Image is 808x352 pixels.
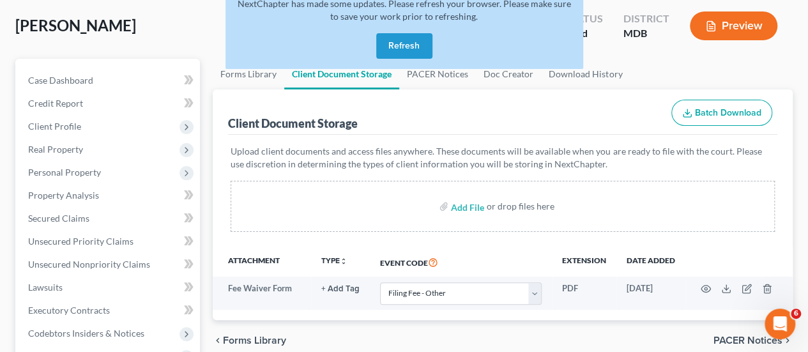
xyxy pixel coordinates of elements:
span: Codebtors Insiders & Notices [28,328,144,339]
button: + Add Tag [321,285,360,293]
span: Credit Report [28,98,83,109]
span: Unsecured Nonpriority Claims [28,259,150,270]
span: Unsecured Priority Claims [28,236,133,247]
a: + Add Tag [321,282,360,295]
div: Status [565,11,603,26]
span: Property Analysis [28,190,99,201]
span: PACER Notices [713,335,782,346]
th: Event Code [370,247,552,277]
div: Client Document Storage [228,116,358,131]
div: District [623,11,669,26]
th: Extension [552,247,616,277]
a: Executory Contracts [18,299,200,322]
a: Credit Report [18,92,200,115]
span: Real Property [28,144,83,155]
button: chevron_left Forms Library [213,335,286,346]
span: Executory Contracts [28,305,110,316]
span: Batch Download [695,107,761,118]
a: Forms Library [213,59,284,89]
th: Attachment [213,247,311,277]
button: PACER Notices chevron_right [713,335,793,346]
th: Date added [616,247,685,277]
div: MDB [623,26,669,41]
a: Unsecured Priority Claims [18,230,200,253]
span: Client Profile [28,121,81,132]
span: Secured Claims [28,213,89,224]
td: [DATE] [616,277,685,310]
span: Case Dashboard [28,75,93,86]
span: 6 [791,309,801,319]
div: Filed [565,26,603,41]
span: Lawsuits [28,282,63,293]
a: Secured Claims [18,207,200,230]
p: Upload client documents and access files anywhere. These documents will be available when you are... [231,145,775,171]
i: chevron_left [213,335,223,346]
span: Personal Property [28,167,101,178]
button: Batch Download [671,100,772,126]
a: Lawsuits [18,276,200,299]
i: chevron_right [782,335,793,346]
div: or drop files here [487,200,554,213]
iframe: Intercom live chat [765,309,795,339]
span: [PERSON_NAME] [15,16,136,34]
td: Fee Waiver Form [213,277,311,310]
a: Download History [541,59,630,89]
span: Forms Library [223,335,286,346]
a: Unsecured Nonpriority Claims [18,253,200,276]
button: Refresh [376,33,432,59]
i: unfold_more [340,257,347,265]
a: Case Dashboard [18,69,200,92]
button: Preview [690,11,777,40]
button: TYPEunfold_more [321,257,347,265]
td: PDF [552,277,616,310]
a: Property Analysis [18,184,200,207]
